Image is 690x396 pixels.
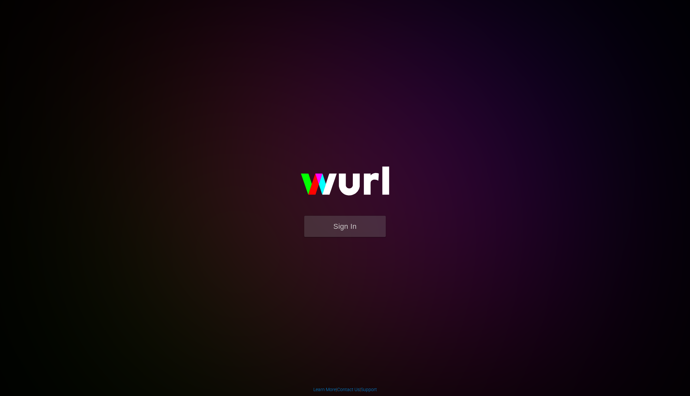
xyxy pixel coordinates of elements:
a: Contact Us [337,387,360,392]
a: Learn More [313,387,336,392]
a: Support [361,387,377,392]
div: | | [313,386,377,393]
button: Sign In [304,216,386,237]
img: wurl-logo-on-black-223613ac3d8ba8fe6dc639794a292ebdb59501304c7dfd60c99c58986ef67473.svg [280,153,410,216]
